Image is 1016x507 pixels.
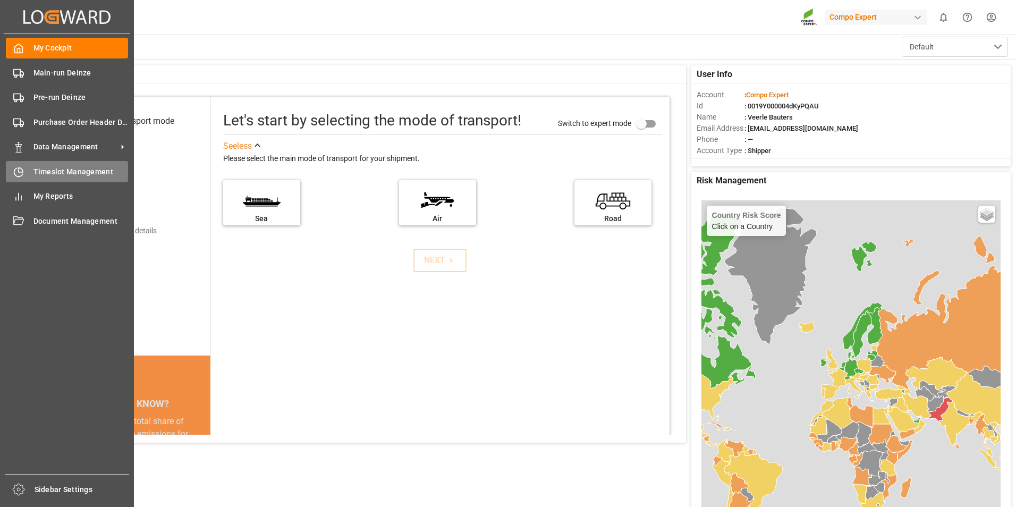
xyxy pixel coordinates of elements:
span: Default [910,41,934,53]
span: Id [697,100,744,112]
span: Risk Management [697,174,766,187]
span: My Reports [33,191,129,202]
div: Road [580,213,646,224]
button: Help Center [955,5,979,29]
span: : [744,91,789,99]
span: Account [697,89,744,100]
div: Add shipping details [90,225,157,236]
span: Data Management [33,141,117,153]
span: Email Address [697,123,744,134]
span: Compo Expert [746,91,789,99]
span: : 0019Y000004dKyPQAU [744,102,819,110]
div: Click on a Country [712,211,781,231]
span: My Cockpit [33,43,129,54]
span: Account Type [697,145,744,156]
span: : Shipper [744,147,771,155]
div: NEXT [424,254,456,267]
span: : [EMAIL_ADDRESS][DOMAIN_NAME] [744,124,858,132]
span: Main-run Deinze [33,67,129,79]
span: Purchase Order Header Deinze [33,117,129,128]
button: next slide / item [196,415,210,504]
span: : — [744,136,753,143]
span: Name [697,112,744,123]
span: Switch to expert mode [558,119,631,127]
a: My Cockpit [6,38,128,58]
span: Pre-run Deinze [33,92,129,103]
a: Timeslot Management [6,161,128,182]
button: show 0 new notifications [932,5,955,29]
div: Please select the main mode of transport for your shipment. [223,153,662,165]
img: Screenshot%202023-09-29%20at%2010.02.21.png_1712312052.png [801,8,818,27]
span: Phone [697,134,744,145]
div: Let's start by selecting the mode of transport! [223,109,521,132]
a: Layers [978,206,995,223]
div: Compo Expert [825,10,927,25]
div: Air [404,213,471,224]
span: User Info [697,68,732,81]
a: Main-run Deinze [6,62,128,83]
span: : Veerle Bauters [744,113,793,121]
div: See less [223,140,252,153]
button: NEXT [413,249,467,272]
a: Pre-run Deinze [6,87,128,108]
span: Timeslot Management [33,166,129,178]
span: Sidebar Settings [35,484,130,495]
a: Purchase Order Header Deinze [6,112,128,132]
span: Document Management [33,216,129,227]
div: Sea [228,213,295,224]
button: open menu [902,37,1008,57]
button: Compo Expert [825,7,932,27]
h4: Country Risk Score [712,211,781,219]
